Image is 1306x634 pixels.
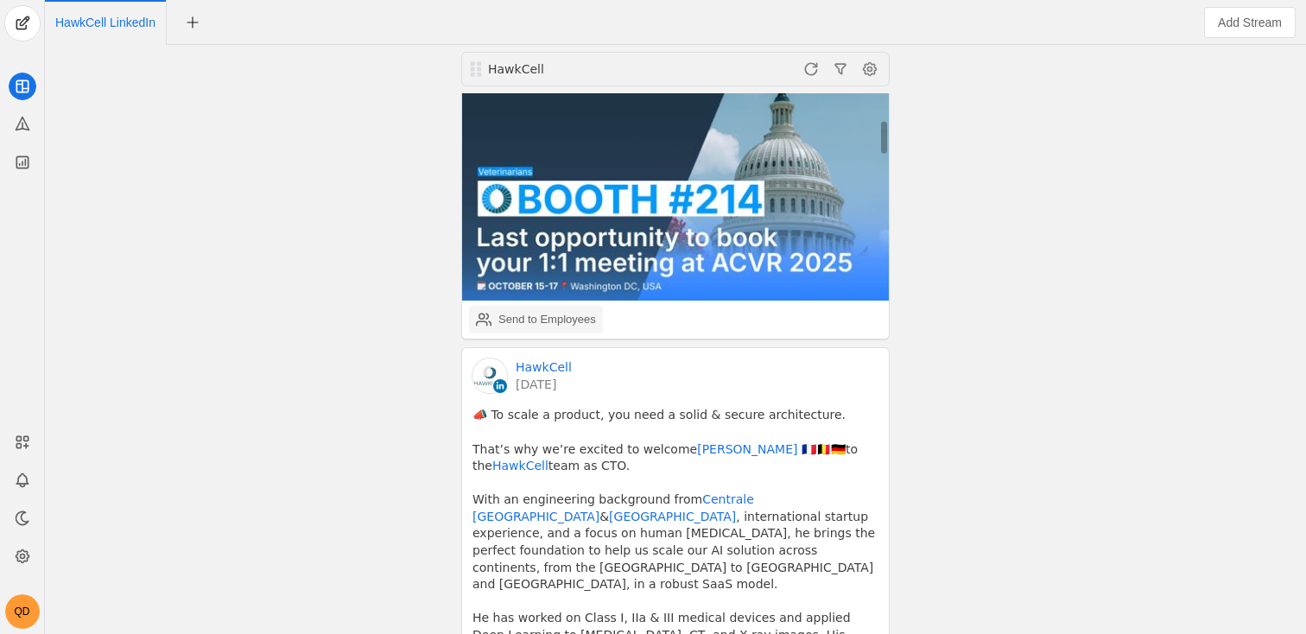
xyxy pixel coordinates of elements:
span: Click to edit name [55,16,155,29]
a: Centrale [GEOGRAPHIC_DATA] [472,492,758,523]
a: HawkCell [516,358,572,376]
a: [PERSON_NAME] 🇫🇷🇧🇪🇩🇪 [697,442,846,456]
button: Send to Employees [469,306,603,333]
button: Add Stream [1204,7,1296,38]
img: undefined [462,62,889,301]
div: HawkCell [486,60,694,78]
img: cache [472,358,507,393]
a: [DATE] [516,376,572,393]
a: [GEOGRAPHIC_DATA] [609,510,736,523]
span: Add Stream [1218,14,1282,31]
a: HawkCell [492,459,548,472]
div: HawkCell [488,60,694,78]
app-icon-button: New Tab [177,15,208,29]
button: QD [5,594,40,629]
div: Send to Employees [498,311,596,328]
